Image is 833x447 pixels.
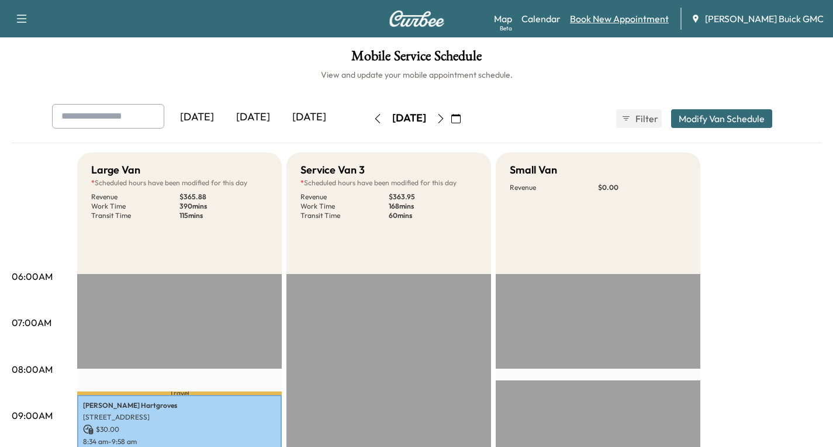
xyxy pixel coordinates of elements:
[83,424,276,435] p: $ 30.00
[671,109,772,128] button: Modify Van Schedule
[83,437,276,446] p: 8:34 am - 9:58 am
[500,24,512,33] div: Beta
[12,69,821,81] h6: View and update your mobile appointment schedule.
[300,202,389,211] p: Work Time
[91,192,179,202] p: Revenue
[300,178,477,188] p: Scheduled hours have been modified for this day
[705,12,824,26] span: [PERSON_NAME] Buick GMC
[616,109,662,128] button: Filter
[521,12,561,26] a: Calendar
[389,211,477,220] p: 60 mins
[389,11,445,27] img: Curbee Logo
[389,192,477,202] p: $ 363.95
[635,112,656,126] span: Filter
[281,104,337,131] div: [DATE]
[12,316,51,330] p: 07:00AM
[12,362,53,376] p: 08:00AM
[91,178,268,188] p: Scheduled hours have been modified for this day
[179,192,268,202] p: $ 365.88
[392,111,426,126] div: [DATE]
[91,211,179,220] p: Transit Time
[12,49,821,69] h1: Mobile Service Schedule
[83,401,276,410] p: [PERSON_NAME] Hartgroves
[179,211,268,220] p: 115 mins
[169,104,225,131] div: [DATE]
[510,183,598,192] p: Revenue
[300,162,365,178] h5: Service Van 3
[389,202,477,211] p: 168 mins
[300,211,389,220] p: Transit Time
[91,162,140,178] h5: Large Van
[12,269,53,283] p: 06:00AM
[12,408,53,422] p: 09:00AM
[510,162,557,178] h5: Small Van
[598,183,686,192] p: $ 0.00
[570,12,669,26] a: Book New Appointment
[494,12,512,26] a: MapBeta
[225,104,281,131] div: [DATE]
[77,391,282,394] p: Travel
[83,413,276,422] p: [STREET_ADDRESS]
[91,202,179,211] p: Work Time
[179,202,268,211] p: 390 mins
[300,192,389,202] p: Revenue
